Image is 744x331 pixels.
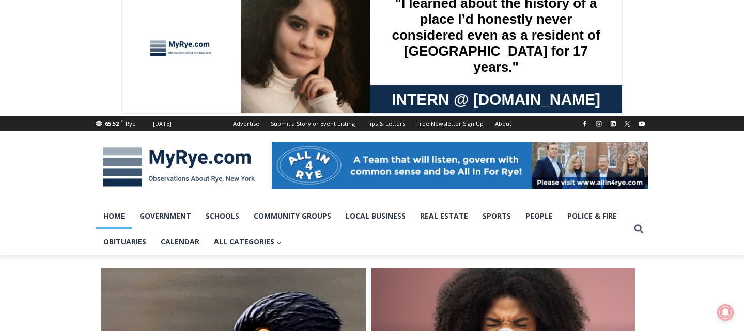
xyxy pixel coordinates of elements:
[207,229,289,255] button: Child menu of All Categories
[249,100,501,128] a: Intern @ [DOMAIN_NAME]
[96,203,629,255] nav: Primary Navigation
[265,116,361,131] a: Submit a Story or Event Listing
[198,203,246,229] a: Schools
[607,118,619,130] a: Linkedin
[579,118,591,130] a: Facebook
[270,103,479,126] span: Intern @ [DOMAIN_NAME]
[518,203,560,229] a: People
[413,203,475,229] a: Real Estate
[96,229,153,255] a: Obituaries
[629,220,648,238] button: View Search Form
[227,116,265,131] a: Advertise
[105,120,119,127] span: 65.52
[593,118,605,130] a: Instagram
[116,87,118,97] div: /
[121,87,126,97] div: 6
[1,103,154,128] a: [PERSON_NAME] Read Sanctuary Fall Fest: [DATE]
[8,104,137,127] h4: [PERSON_NAME] Read Sanctuary Fall Fest: [DATE]
[109,30,138,85] div: Live Music
[120,118,123,124] span: F
[227,116,517,131] nav: Secondary Navigation
[109,87,113,97] div: 4
[272,142,648,189] img: All in for Rye
[261,1,488,100] div: "I learned about the history of a place I’d honestly never considered even as a resident of [GEOG...
[489,116,517,131] a: About
[96,140,261,194] img: MyRye.com
[636,118,648,130] a: YouTube
[560,203,624,229] a: Police & Fire
[96,203,132,229] a: Home
[475,203,518,229] a: Sports
[621,118,633,130] a: X
[246,203,338,229] a: Community Groups
[126,119,136,128] div: Rye
[153,229,207,255] a: Calendar
[411,116,489,131] a: Free Newsletter Sign Up
[153,119,172,128] div: [DATE]
[132,203,198,229] a: Government
[361,116,411,131] a: Tips & Letters
[338,203,413,229] a: Local Business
